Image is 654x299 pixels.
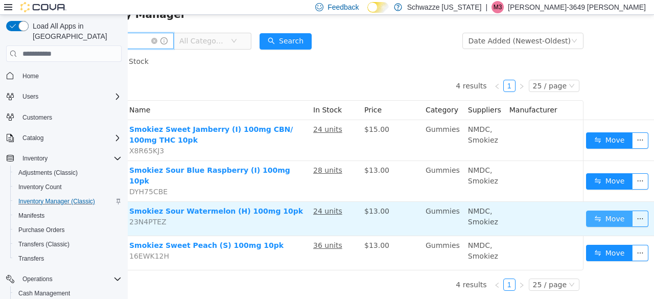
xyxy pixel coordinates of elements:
[185,226,215,235] u: 36 units
[328,65,359,77] li: 4 results
[341,18,443,34] div: Date Added (Newest-Oldest)
[376,264,388,276] li: 1
[391,68,397,75] i: icon: right
[18,111,56,124] a: Customers
[18,111,122,124] span: Customers
[388,65,400,77] li: Next Page
[14,195,122,208] span: Inventory Manager (Classic)
[132,18,184,35] button: icon: searchSearch
[18,289,70,297] span: Cash Management
[458,158,505,175] button: icon: swapMove
[294,105,336,146] td: Gummies
[2,272,126,286] button: Operations
[2,237,41,245] span: 16EWK12H
[2,203,39,211] span: 23N4PTEZ
[29,21,122,41] span: Load All Apps in [GEOGRAPHIC_DATA]
[103,23,109,30] i: icon: down
[52,21,98,31] span: All Categories
[14,195,99,208] a: Inventory Manager (Classic)
[504,158,521,175] button: icon: ellipsis
[18,197,95,205] span: Inventory Manager (Classic)
[340,110,370,129] span: NMDC, Smokiez
[2,173,40,181] span: DYH75CBE
[2,110,165,129] a: Smokiez Sweet Jamberry (I) 100mg CBN/ 100mg THC 10pk
[24,23,30,29] i: icon: close-circle
[18,183,62,191] span: Inventory Count
[10,237,126,251] button: Transfers (Classic)
[237,192,262,200] span: $13.00
[18,273,122,285] span: Operations
[185,91,214,99] span: In Stock
[298,91,331,99] span: Category
[18,69,122,82] span: Home
[504,196,521,212] button: icon: ellipsis
[328,2,359,12] span: Feedback
[14,167,122,179] span: Adjustments (Classic)
[2,151,162,170] a: Smokiez Sour Blue Raspberry (I) 100mg 10pk
[22,275,53,283] span: Operations
[18,255,44,263] span: Transfers
[2,226,156,235] a: Smokiez Sweet Peach (S) 100mg 10pk
[22,113,52,122] span: Customers
[185,151,215,159] u: 28 units
[10,251,126,266] button: Transfers
[14,181,122,193] span: Inventory Count
[376,264,387,275] a: 1
[2,110,126,125] button: Customers
[504,230,521,246] button: icon: ellipsis
[376,65,387,77] a: 1
[14,210,49,222] a: Manifests
[388,264,400,276] li: Next Page
[22,93,38,101] span: Users
[340,192,370,211] span: NMDC, Smokiez
[494,1,502,13] span: M3
[10,194,126,209] button: Inventory Manager (Classic)
[294,221,336,255] td: Gummies
[294,146,336,187] td: Gummies
[18,132,122,144] span: Catalog
[458,118,505,134] button: icon: swapMove
[14,238,122,250] span: Transfers (Classic)
[14,167,82,179] a: Adjustments (Classic)
[376,65,388,77] li: 1
[382,91,430,99] span: Manufacturer
[366,267,372,273] i: icon: left
[458,196,505,212] button: icon: swapMove
[185,192,215,200] u: 24 units
[237,151,262,159] span: $13.00
[18,240,69,248] span: Transfers (Classic)
[441,68,447,75] i: icon: down
[367,2,389,13] input: Dark Mode
[14,224,69,236] a: Purchase Orders
[391,267,397,273] i: icon: right
[485,1,487,13] p: |
[508,1,646,13] p: [PERSON_NAME]-3649 [PERSON_NAME]
[18,273,57,285] button: Operations
[10,209,126,223] button: Manifests
[18,90,42,103] button: Users
[492,1,504,13] div: Michael-3649 Morefield
[2,151,126,166] button: Inventory
[458,230,505,246] button: icon: swapMove
[10,180,126,194] button: Inventory Count
[22,72,39,80] span: Home
[14,210,122,222] span: Manifests
[33,22,40,30] i: icon: info-circle
[14,238,74,250] a: Transfers (Classic)
[340,226,370,245] span: NMDC, Smokiez
[237,91,254,99] span: Price
[363,65,376,77] li: Previous Page
[18,212,44,220] span: Manifests
[18,132,48,144] button: Catalog
[2,132,36,140] span: X8R65KJ3
[340,91,373,99] span: Suppliers
[10,166,126,180] button: Adjustments (Classic)
[20,2,66,12] img: Cova
[363,264,376,276] li: Previous Page
[2,89,126,104] button: Users
[18,169,78,177] span: Adjustments (Classic)
[237,226,262,235] span: $13.00
[14,252,48,265] a: Transfers
[2,91,22,99] span: Name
